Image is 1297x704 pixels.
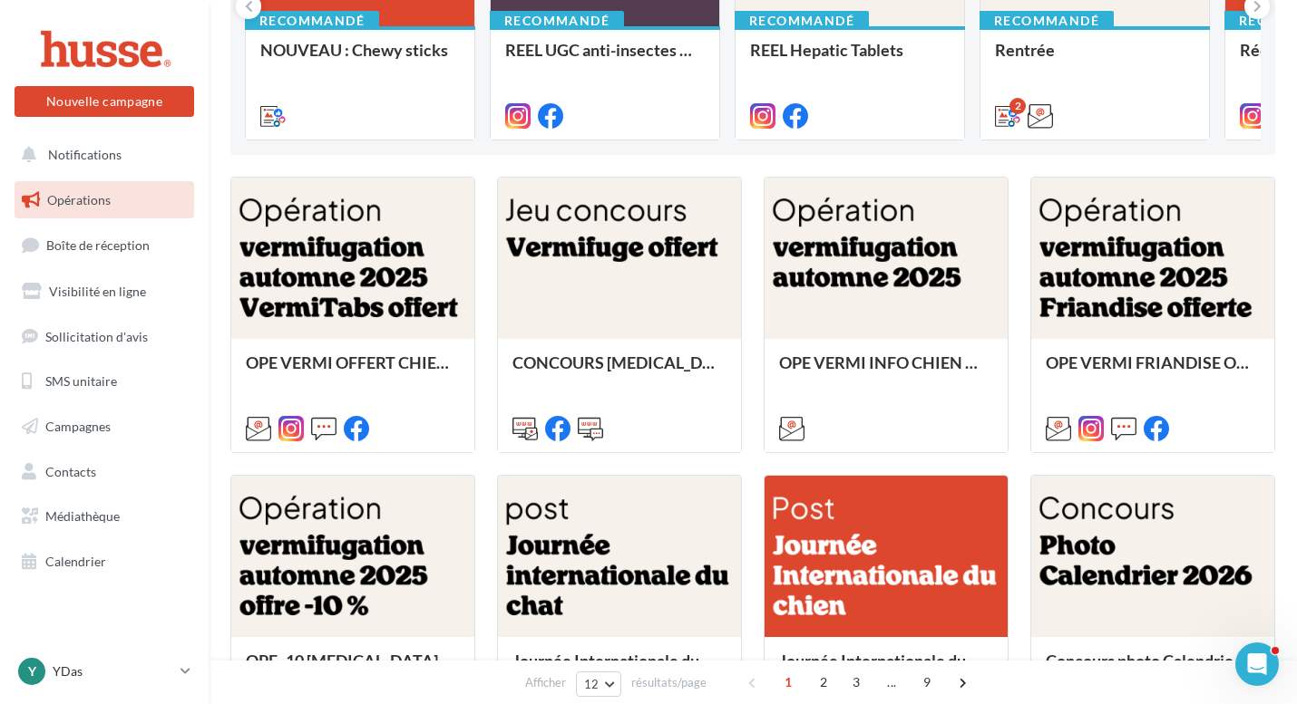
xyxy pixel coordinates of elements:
[15,86,194,117] button: Nouvelle campagne
[912,668,941,697] span: 9
[779,651,993,688] div: Journée Internationale du chien
[779,353,993,390] div: OPE VERMI INFO CHIEN CHAT AUTOMNE
[246,353,460,390] div: OPE VERMI OFFERT CHIEN CHAT AUTOMNE
[584,677,600,691] span: 12
[505,41,705,77] div: REEL UGC anti-insectes cheval
[525,674,566,691] span: Afficher
[11,362,198,400] a: SMS unitaire
[46,237,150,253] span: Boîte de réception
[1046,353,1260,390] div: OPE VERMI FRIANDISE OFFERTE CHIEN CHAT AUTOMNE
[260,41,460,77] div: NOUVEAU : Chewy sticks
[11,497,198,535] a: Médiathèque
[48,147,122,162] span: Notifications
[28,662,36,680] span: Y
[512,651,727,688] div: Journée Internationale du chat roux
[11,453,198,491] a: Contacts
[11,273,198,311] a: Visibilité en ligne
[490,11,624,31] div: Recommandé
[15,654,194,689] a: Y YDas
[1009,98,1026,114] div: 2
[11,136,190,174] button: Notifications
[45,464,96,479] span: Contacts
[750,41,950,77] div: REEL Hepatic Tablets
[49,284,146,299] span: Visibilité en ligne
[45,554,106,569] span: Calendrier
[576,671,622,697] button: 12
[774,668,803,697] span: 1
[45,508,120,524] span: Médiathèque
[53,662,173,680] p: YDas
[45,373,117,389] span: SMS unitaire
[11,181,198,219] a: Opérations
[11,408,198,446] a: Campagnes
[1235,642,1279,686] iframe: Intercom live chat
[735,11,869,31] div: Recommandé
[11,543,198,581] a: Calendrier
[11,318,198,356] a: Sollicitation d'avis
[512,353,727,390] div: CONCOURS [MEDICAL_DATA] OFFERT AUTOMNE 2025
[877,668,906,697] span: ...
[47,192,111,207] span: Opérations
[842,668,871,697] span: 3
[995,41,1195,77] div: Rentrée
[1046,651,1260,688] div: Concours photo Calendrier 2026
[980,11,1114,31] div: Recommandé
[45,328,148,343] span: Sollicitation d'avis
[11,226,198,265] a: Boîte de réception
[246,651,460,688] div: OPE -10 [MEDICAL_DATA] CHIEN CHAT AUTOMNE
[631,674,707,691] span: résultats/page
[809,668,838,697] span: 2
[245,11,379,31] div: Recommandé
[45,419,111,434] span: Campagnes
